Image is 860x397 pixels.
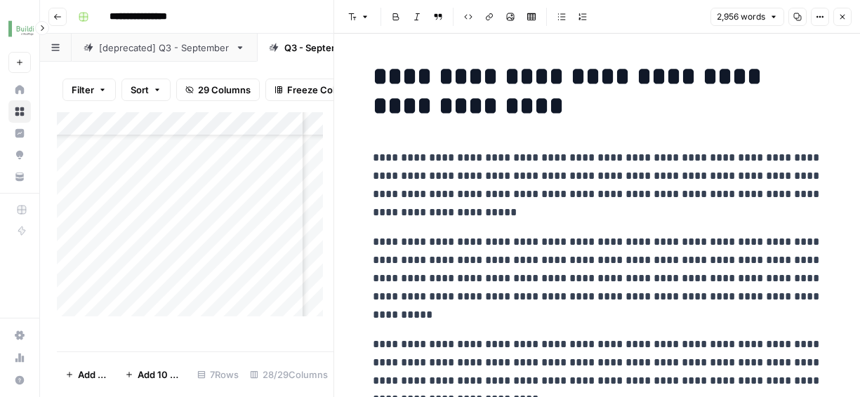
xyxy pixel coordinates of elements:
button: Sort [121,79,171,101]
a: Browse [8,100,31,123]
span: Filter [72,83,94,97]
span: Sort [131,83,149,97]
a: Home [8,79,31,101]
img: Buildium Logo [8,16,34,41]
span: Freeze Columns [287,83,359,97]
span: Add Row [78,368,108,382]
button: Add 10 Rows [117,363,192,386]
div: 28/29 Columns [244,363,333,386]
span: 2,956 words [717,11,765,23]
button: Freeze Columns [265,79,369,101]
a: Insights [8,122,31,144]
a: Usage [8,346,31,369]
div: [deprecated] Q3 - September [99,41,230,55]
a: Settings [8,324,31,346]
a: [deprecated] Q3 - September [72,34,257,62]
button: Filter [62,79,116,101]
a: Opportunities [8,144,31,166]
span: Add 10 Rows [138,368,183,382]
button: Add Row [57,363,117,386]
span: 29 Columns [198,83,251,97]
button: Workspace: Buildium [8,11,31,46]
div: Q3 - September (1-400) [284,41,391,55]
div: 7 Rows [192,363,244,386]
button: Help + Support [8,369,31,391]
a: Q3 - September (1-400) [257,34,418,62]
button: 2,956 words [710,8,784,26]
button: 29 Columns [176,79,260,101]
a: Your Data [8,166,31,188]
